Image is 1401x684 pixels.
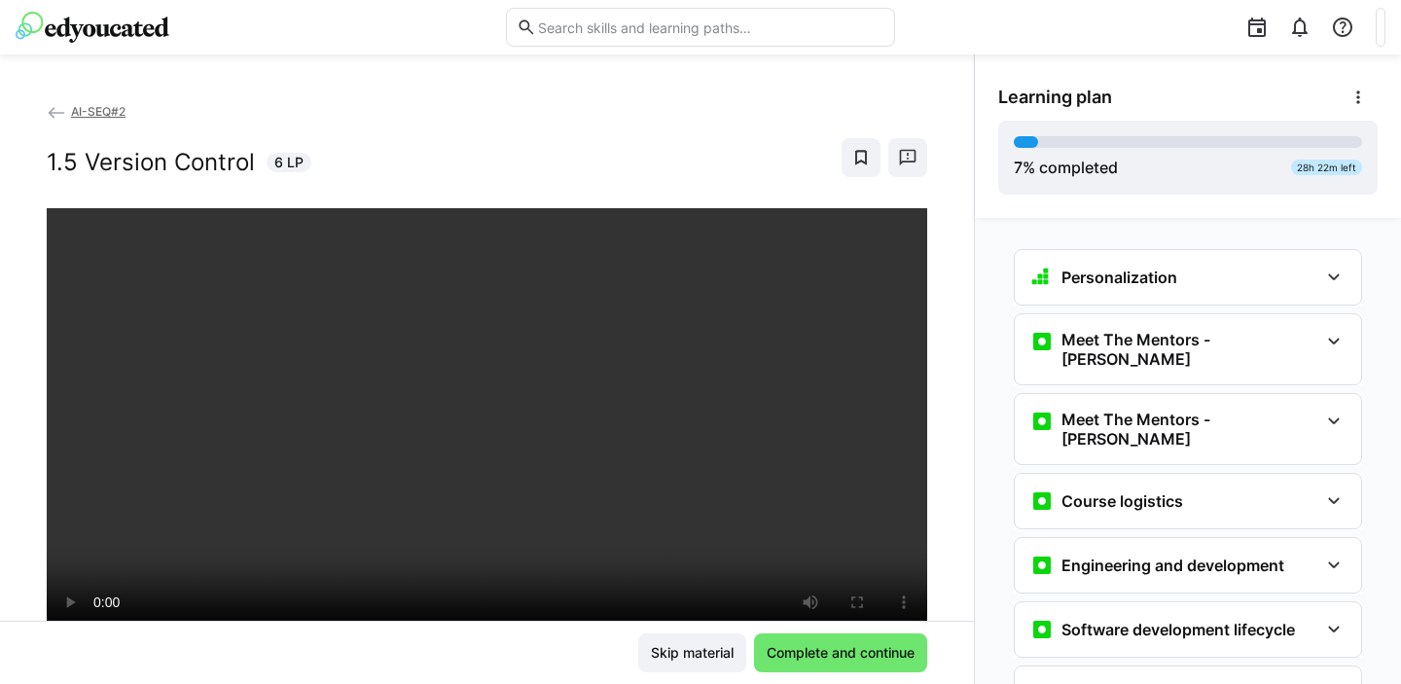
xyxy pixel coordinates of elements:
[274,153,304,172] span: 6 LP
[47,104,126,119] a: AI-SEQ#2
[754,633,927,672] button: Complete and continue
[71,104,126,119] span: AI-SEQ#2
[998,87,1112,108] span: Learning plan
[1014,158,1023,177] span: 7
[638,633,746,672] button: Skip material
[536,18,884,36] input: Search skills and learning paths…
[47,148,255,177] h2: 1.5 Version Control
[1061,491,1183,511] h3: Course logistics
[1291,160,1362,175] div: 28h 22m left
[648,643,736,663] span: Skip material
[1061,556,1284,575] h3: Engineering and development
[1061,330,1318,369] h3: Meet The Mentors - [PERSON_NAME]
[1061,620,1295,639] h3: Software development lifecycle
[1061,410,1318,449] h3: Meet The Mentors - [PERSON_NAME]
[1014,156,1118,179] div: % completed
[764,643,917,663] span: Complete and continue
[1061,268,1177,287] h3: Personalization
